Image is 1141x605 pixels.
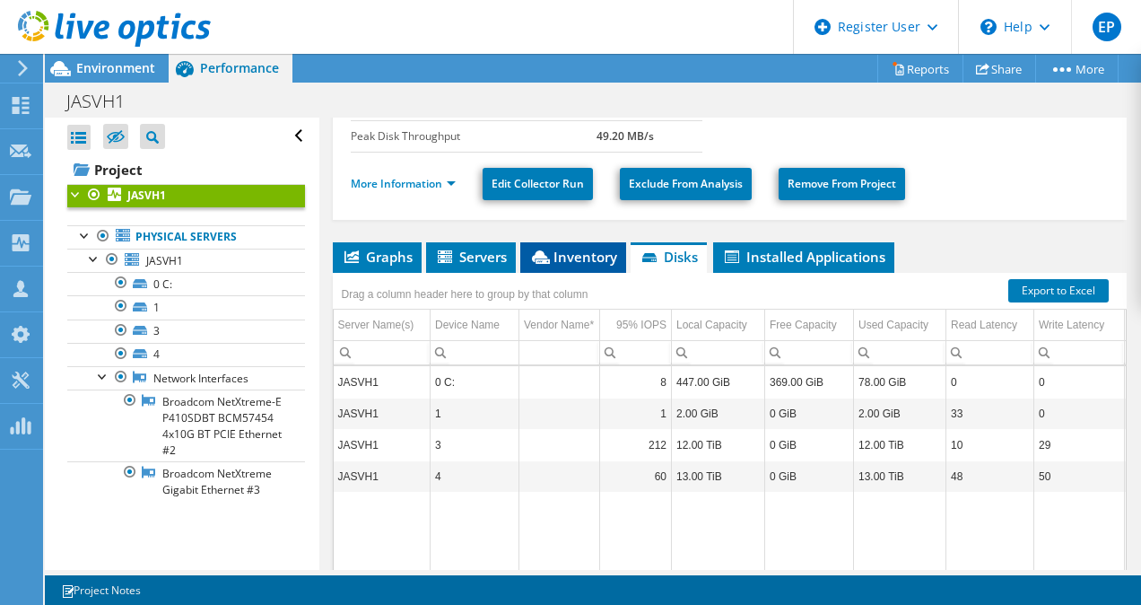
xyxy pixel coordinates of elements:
[616,314,666,336] div: 95% IOPS
[1034,340,1125,364] td: Column Write Latency, Filter cell
[946,398,1034,429] td: Column Read Latency, Value 33
[672,398,765,429] td: Column Local Capacity, Value 2.00 GiB
[435,314,500,336] div: Device Name
[431,310,519,341] td: Device Name Column
[529,248,617,266] span: Inventory
[854,429,946,460] td: Column Used Capacity, Value 12.00 TiB
[1034,460,1125,492] td: Column Write Latency, Value 50
[1034,398,1125,429] td: Column Write Latency, Value 0
[67,184,305,207] a: JASVH1
[334,366,431,398] td: Column Server Name(s), Value JASVH1
[519,340,600,364] td: Column Vendor Name*, Filter cell
[1035,55,1119,83] a: More
[946,310,1034,341] td: Read Latency Column
[200,59,279,76] span: Performance
[676,314,747,336] div: Local Capacity
[519,310,600,341] td: Vendor Name* Column
[980,19,997,35] svg: \n
[722,248,885,266] span: Installed Applications
[640,248,698,266] span: Disks
[765,366,854,398] td: Column Free Capacity, Value 369.00 GiB
[600,429,672,460] td: Column 95% IOPS, Value 212
[672,460,765,492] td: Column Local Capacity, Value 13.00 TiB
[1034,310,1125,341] td: Write Latency Column
[962,55,1036,83] a: Share
[946,460,1034,492] td: Column Read Latency, Value 48
[338,314,414,336] div: Server Name(s)
[854,310,946,341] td: Used Capacity Column
[76,59,155,76] span: Environment
[1093,13,1121,41] span: EP
[600,366,672,398] td: Column 95% IOPS, Value 8
[334,398,431,429] td: Column Server Name(s), Value JASVH1
[431,366,519,398] td: Column Device Name, Value 0 C:
[67,343,305,366] a: 4
[1034,366,1125,398] td: Column Write Latency, Value 0
[854,340,946,364] td: Column Used Capacity, Filter cell
[600,460,672,492] td: Column 95% IOPS, Value 60
[337,282,593,307] div: Drag a column header here to group by that column
[351,127,597,145] label: Peak Disk Throughput
[524,314,595,336] div: Vendor Name*
[770,314,837,336] div: Free Capacity
[431,340,519,364] td: Column Device Name, Filter cell
[854,460,946,492] td: Column Used Capacity, Value 13.00 TiB
[854,366,946,398] td: Column Used Capacity, Value 78.00 GiB
[67,155,305,184] a: Project
[334,429,431,460] td: Column Server Name(s), Value JASVH1
[946,340,1034,364] td: Column Read Latency, Filter cell
[672,340,765,364] td: Column Local Capacity, Filter cell
[519,460,600,492] td: Column Vendor Name*, Value
[67,366,305,390] a: Network Interfaces
[765,310,854,341] td: Free Capacity Column
[127,188,166,203] b: JASVH1
[431,429,519,460] td: Column Device Name, Value 3
[1039,314,1104,336] div: Write Latency
[431,398,519,429] td: Column Device Name, Value 1
[1008,279,1109,302] a: Export to Excel
[435,248,507,266] span: Servers
[600,340,672,364] td: Column 95% IOPS, Filter cell
[58,92,152,111] h1: JASVH1
[67,320,305,343] a: 3
[519,366,600,398] td: Column Vendor Name*, Value
[672,429,765,460] td: Column Local Capacity, Value 12.00 TiB
[620,168,752,200] a: Exclude From Analysis
[431,460,519,492] td: Column Device Name, Value 4
[779,168,905,200] a: Remove From Project
[334,310,431,341] td: Server Name(s) Column
[334,340,431,364] td: Column Server Name(s), Filter cell
[519,398,600,429] td: Column Vendor Name*, Value
[765,398,854,429] td: Column Free Capacity, Value 0 GiB
[951,314,1017,336] div: Read Latency
[334,460,431,492] td: Column Server Name(s), Value JASVH1
[1034,429,1125,460] td: Column Write Latency, Value 29
[854,398,946,429] td: Column Used Capacity, Value 2.00 GiB
[765,340,854,364] td: Column Free Capacity, Filter cell
[342,248,413,266] span: Graphs
[597,128,654,144] b: 49.20 MB/s
[765,460,854,492] td: Column Free Capacity, Value 0 GiB
[600,310,672,341] td: 95% IOPS Column
[67,390,305,461] a: Broadcom NetXtreme-E P410SDBT BCM57454 4x10G BT PCIE Ethernet #2
[946,366,1034,398] td: Column Read Latency, Value 0
[946,429,1034,460] td: Column Read Latency, Value 10
[765,429,854,460] td: Column Free Capacity, Value 0 GiB
[877,55,963,83] a: Reports
[146,253,183,268] span: JASVH1
[67,295,305,319] a: 1
[672,366,765,398] td: Column Local Capacity, Value 447.00 GiB
[48,579,153,601] a: Project Notes
[67,225,305,249] a: Physical Servers
[672,310,765,341] td: Local Capacity Column
[67,249,305,272] a: JASVH1
[351,176,456,191] a: More Information
[858,314,928,336] div: Used Capacity
[483,168,593,200] a: Edit Collector Run
[600,398,672,429] td: Column 95% IOPS, Value 1
[67,461,305,501] a: Broadcom NetXtreme Gigabit Ethernet #3
[67,272,305,295] a: 0 C:
[519,429,600,460] td: Column Vendor Name*, Value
